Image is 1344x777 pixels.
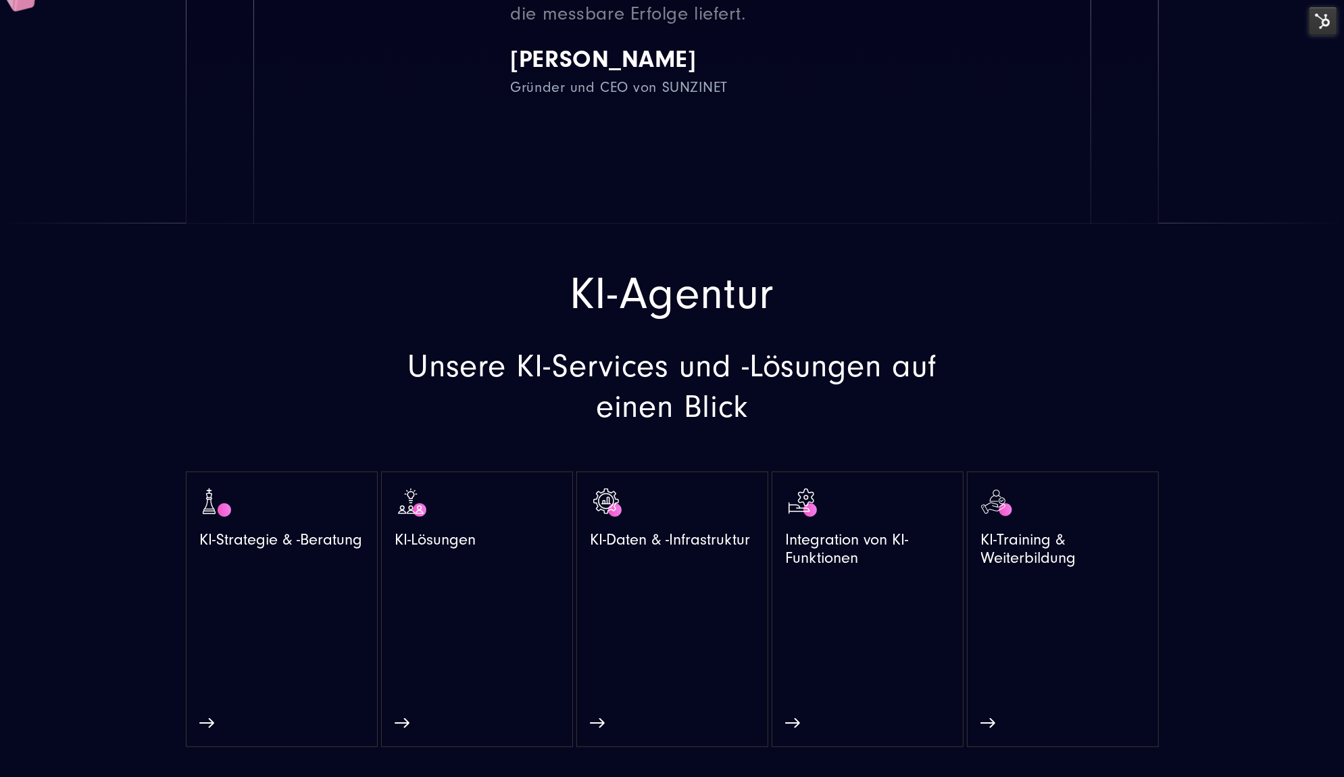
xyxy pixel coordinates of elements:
h2: KI-Agentur [397,268,947,322]
a: Schachfigur | KI-Agentur SUNZINET chess-figure_black - KI Agentur SUNZINET KI-Strategie & -Beratung [200,486,364,683]
a: Hand, die User hält | KI-Agentur SUNZINET seo-search-settings-business-products_black - bar-busin... [981,486,1145,683]
span: KI-Training & Weiterbildung [981,531,1145,573]
h3: Unsere KI-Services und -Lösungen auf einen Blick [397,346,947,427]
img: HubSpot Tools-Menüschalter [1309,7,1337,35]
span: KI-Daten & -Infrastruktur [591,531,751,555]
a: Graph in Mitte von Zahnrad | KI-Agentur SUNZINET optimization-graph-business-products_black - opt... [591,486,754,655]
span: [PERSON_NAME] [511,45,1003,74]
span: KI-Strategie & -Beratung [200,531,363,555]
span: Integration von KI-Funktionen [786,531,949,573]
span: Gründer und CEO von SUNZINET [511,79,728,96]
a: Personengruppe mit Glühbirne | KI-Agentur SUNZINET streamlinehq-team-idea-work-office-companies_b... [395,486,559,683]
a: Hand, die Zahnrad hält | KI-Agentur SUNZINET cog-hand-give-interface_black - KI Agentur SUNZINET ... [786,486,949,711]
span: KI-Lösungen [395,531,476,555]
